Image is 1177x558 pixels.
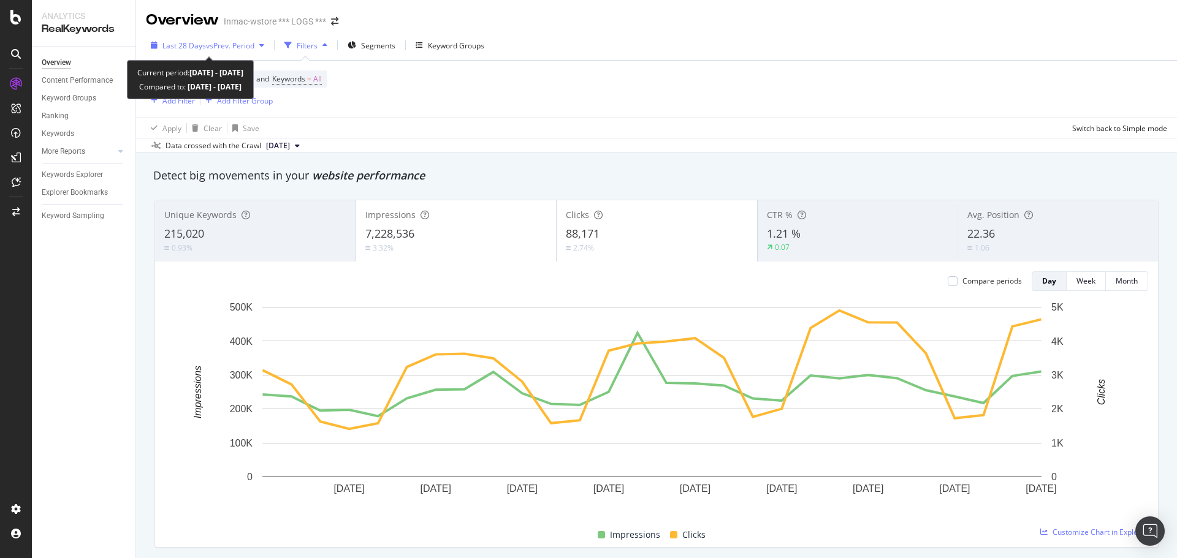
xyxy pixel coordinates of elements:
[428,40,484,51] div: Keyword Groups
[42,92,127,105] a: Keyword Groups
[153,168,1160,184] div: Detect big movements in your
[204,123,222,134] div: Clear
[1051,336,1064,346] text: 4K
[42,110,127,123] a: Ranking
[361,40,395,51] span: Segments
[312,168,425,183] span: website performance
[373,243,394,253] div: 3.32%
[272,74,305,84] span: Keywords
[172,243,192,253] div: 0.93%
[256,74,269,84] span: and
[1051,302,1064,312] text: 5K
[297,40,318,51] div: Filters
[230,438,253,448] text: 100K
[365,209,416,221] span: Impressions
[610,527,660,542] span: Impressions
[165,301,1139,513] svg: A chart.
[162,40,206,51] span: Last 28 Days
[1116,276,1138,286] div: Month
[137,66,243,80] div: Current period:
[775,242,790,252] div: 0.07
[230,404,253,414] text: 200K
[939,483,970,494] text: [DATE]
[42,145,85,158] div: More Reports
[1032,271,1067,291] button: Day
[682,527,706,542] span: Clicks
[164,226,204,241] span: 215,020
[975,243,989,253] div: 1.06
[206,40,254,51] span: vs Prev. Period
[280,36,332,55] button: Filters
[42,186,108,199] div: Explorer Bookmarks
[166,140,261,151] div: Data crossed with the Crawl
[230,336,253,346] text: 400K
[227,118,259,138] button: Save
[1051,438,1064,448] text: 1K
[42,127,127,140] a: Keywords
[42,168,127,181] a: Keywords Explorer
[1076,276,1095,286] div: Week
[42,56,71,69] div: Overview
[189,67,243,78] b: [DATE] - [DATE]
[230,370,253,380] text: 300K
[1135,516,1165,546] div: Open Intercom Messenger
[192,366,203,418] text: Impressions
[1040,527,1148,537] a: Customize Chart in Explorer
[566,209,589,221] span: Clicks
[1067,271,1106,291] button: Week
[411,36,489,55] button: Keyword Groups
[1053,527,1148,537] span: Customize Chart in Explorer
[1051,370,1064,380] text: 3K
[1051,404,1064,414] text: 2K
[42,209,104,222] div: Keyword Sampling
[593,483,624,494] text: [DATE]
[566,226,600,241] span: 88,171
[566,246,571,250] img: Equal
[186,81,242,92] b: [DATE] - [DATE]
[1096,379,1107,405] text: Clicks
[1067,118,1167,138] button: Switch back to Simple mode
[200,93,273,108] button: Add Filter Group
[42,74,113,87] div: Content Performance
[767,226,801,241] span: 1.21 %
[1072,123,1167,134] div: Switch back to Simple mode
[261,138,305,153] button: [DATE]
[967,246,972,250] img: Equal
[333,483,364,494] text: [DATE]
[853,483,883,494] text: [DATE]
[307,74,311,84] span: =
[42,209,127,222] a: Keyword Sampling
[573,243,594,253] div: 2.74%
[42,22,126,36] div: RealKeywords
[766,483,797,494] text: [DATE]
[1026,483,1056,494] text: [DATE]
[42,74,127,87] a: Content Performance
[187,118,222,138] button: Clear
[146,10,219,31] div: Overview
[162,96,195,106] div: Add Filter
[146,36,269,55] button: Last 28 DaysvsPrev. Period
[421,483,451,494] text: [DATE]
[962,276,1022,286] div: Compare periods
[331,17,338,26] div: arrow-right-arrow-left
[146,118,181,138] button: Apply
[42,127,74,140] div: Keywords
[42,56,127,69] a: Overview
[767,209,793,221] span: CTR %
[365,226,414,241] span: 7,228,536
[139,80,242,94] div: Compared to:
[42,186,127,199] a: Explorer Bookmarks
[42,168,103,181] div: Keywords Explorer
[967,209,1019,221] span: Avg. Position
[967,226,995,241] span: 22.36
[680,483,710,494] text: [DATE]
[365,246,370,250] img: Equal
[217,96,273,106] div: Add Filter Group
[243,123,259,134] div: Save
[42,145,115,158] a: More Reports
[42,10,126,22] div: Analytics
[247,472,253,482] text: 0
[1106,271,1148,291] button: Month
[42,92,96,105] div: Keyword Groups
